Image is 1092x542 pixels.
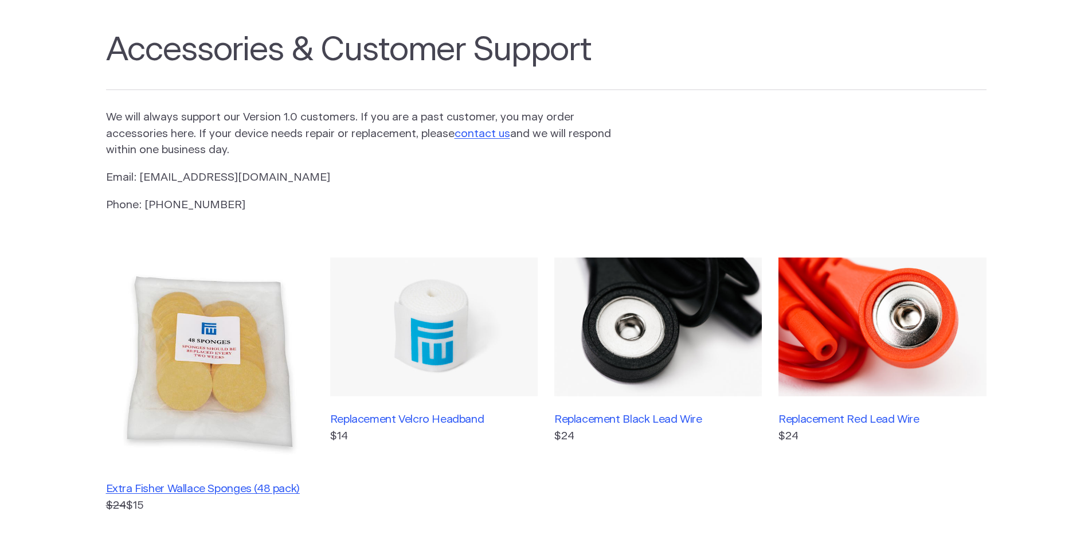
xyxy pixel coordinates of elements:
h3: Extra Fisher Wallace Sponges (48 pack) [106,482,314,496]
a: Replacement Velcro Headband$14 [330,258,538,514]
p: $15 [106,498,314,514]
img: Replacement Red Lead Wire [778,258,986,396]
h3: Replacement Black Lead Wire [554,413,762,426]
h1: Accessories & Customer Support [106,31,987,91]
img: Replacement Velcro Headband [330,258,538,396]
p: We will always support our Version 1.0 customers. If you are a past customer, you may order acces... [106,110,613,159]
a: Replacement Black Lead Wire$24 [554,258,762,514]
p: $14 [330,428,538,445]
p: $24 [778,428,986,445]
img: Replacement Black Lead Wire [554,258,762,396]
img: Extra Fisher Wallace Sponges (48 pack) [106,258,314,465]
s: $24 [106,500,126,511]
p: Email: [EMAIL_ADDRESS][DOMAIN_NAME] [106,170,613,186]
h3: Replacement Velcro Headband [330,413,538,426]
p: Phone: [PHONE_NUMBER] [106,197,613,214]
a: contact us [455,128,510,139]
a: Extra Fisher Wallace Sponges (48 pack) $24$15 [106,258,314,514]
h3: Replacement Red Lead Wire [778,413,986,426]
p: $24 [554,428,762,445]
a: Replacement Red Lead Wire$24 [778,258,986,514]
